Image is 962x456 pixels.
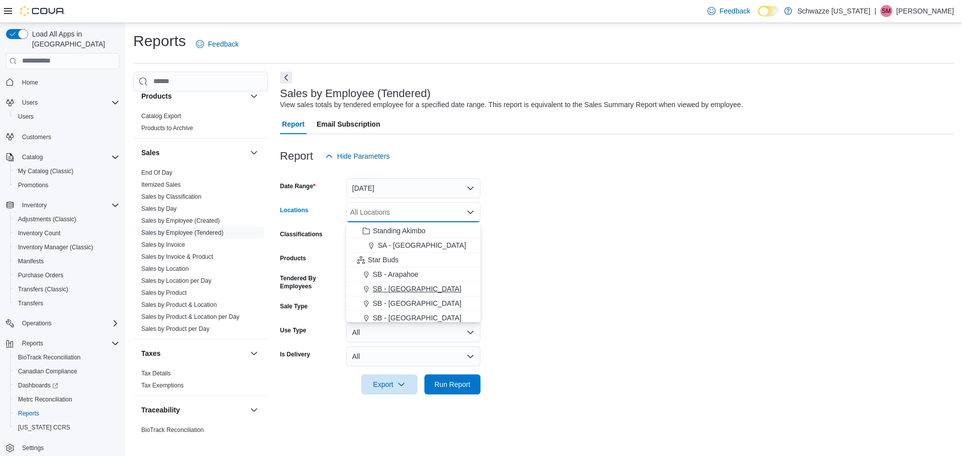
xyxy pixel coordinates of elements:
button: Transfers (Classic) [10,282,123,296]
span: Reports [18,409,39,417]
h1: Reports [133,31,186,51]
span: Sales by Invoice & Product [141,253,213,261]
span: Feedback [719,6,750,16]
span: Sales by Employee (Created) [141,217,220,225]
h3: Products [141,91,172,101]
span: Sales by Classification [141,193,201,201]
a: Itemized Sales [141,181,181,188]
h3: Report [280,150,313,162]
button: Sales [141,148,246,158]
span: My Catalog (Classic) [18,167,74,175]
span: [US_STATE] CCRS [18,423,70,431]
span: Adjustments (Classic) [14,213,119,225]
span: Reports [14,407,119,419]
button: Products [141,91,246,101]
span: Sales by Employee (Tendered) [141,229,223,237]
a: Sales by Location per Day [141,277,211,284]
a: Sales by Classification [141,193,201,200]
img: Cova [20,6,65,16]
button: Catalog [2,150,123,164]
a: Inventory Manager (Classic) [14,241,97,253]
span: Inventory Count [14,227,119,239]
span: Tax Exemptions [141,381,184,389]
button: Users [2,96,123,110]
span: Inventory Manager (Classic) [18,243,93,251]
span: Transfers (Classic) [14,283,119,295]
a: Catalog Export [141,113,181,120]
span: Catalog [18,151,119,163]
button: Home [2,75,123,90]
a: Dashboards [10,378,123,392]
h3: Traceability [141,405,180,415]
span: Hide Parameters [337,151,390,161]
span: Transfers [18,299,43,307]
a: Sales by Employee (Created) [141,217,220,224]
a: Canadian Compliance [14,365,81,377]
button: Manifests [10,254,123,268]
button: Catalog [18,151,47,163]
span: My Catalog (Classic) [14,165,119,177]
a: Sales by Invoice & Product [141,253,213,260]
span: Metrc Reconciliation [18,395,72,403]
button: Transfers [10,296,123,310]
button: Settings [2,440,123,455]
span: Purchase Orders [14,269,119,281]
a: Feedback [703,1,754,21]
button: Customers [2,130,123,144]
button: Purchase Orders [10,268,123,282]
span: Sales by Location per Day [141,277,211,285]
span: Settings [22,444,44,452]
button: Users [10,110,123,124]
button: SA - [GEOGRAPHIC_DATA] [346,238,480,253]
span: Adjustments (Classic) [18,215,76,223]
a: Sales by Product per Day [141,325,209,332]
button: Close list of options [466,208,474,216]
span: SB - [GEOGRAPHIC_DATA] [373,284,461,294]
span: Users [22,99,38,107]
button: Users [18,97,42,109]
a: Sales by Employee (Tendered) [141,229,223,236]
button: Operations [18,317,56,329]
button: SB - [GEOGRAPHIC_DATA] [346,311,480,325]
span: Users [14,111,119,123]
span: Transfers [14,297,119,309]
span: Manifests [18,257,44,265]
a: BioTrack Reconciliation [141,426,204,433]
span: Customers [18,131,119,143]
label: Sale Type [280,302,308,310]
span: Operations [22,319,52,327]
span: Inventory Count [18,229,61,237]
span: Settings [18,441,119,454]
span: BioTrack Reconciliation [141,426,204,434]
a: Purchase Orders [14,269,68,281]
span: BioTrack Reconciliation [14,351,119,363]
div: Products [133,110,268,138]
p: Schwazze [US_STATE] [797,5,870,17]
button: Inventory [18,199,51,211]
span: Tax Details [141,369,171,377]
span: Reports [22,339,43,347]
button: Products [248,90,260,102]
span: Manifests [14,255,119,267]
button: Canadian Compliance [10,364,123,378]
span: Inventory Manager (Classic) [14,241,119,253]
span: Inventory [18,199,119,211]
button: Reports [2,336,123,350]
a: Adjustments (Classic) [14,213,80,225]
span: Reports [18,337,119,349]
span: Users [18,97,119,109]
span: Feedback [208,39,238,49]
button: Inventory [2,198,123,212]
a: End Of Day [141,169,172,176]
span: Sales by Location [141,265,189,273]
span: Products to Archive [141,124,193,132]
a: Home [18,77,42,89]
div: Sales [133,167,268,339]
label: Date Range [280,182,316,190]
span: Sales by Product & Location [141,301,217,309]
a: Sales by Product & Location [141,301,217,308]
span: Promotions [18,181,49,189]
span: End Of Day [141,169,172,177]
button: Promotions [10,178,123,192]
label: Is Delivery [280,350,310,358]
